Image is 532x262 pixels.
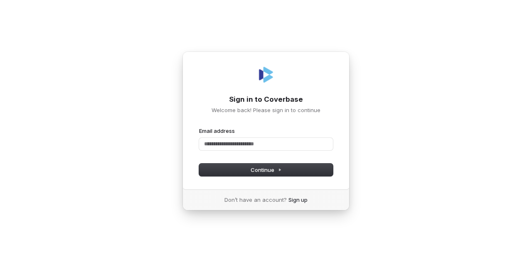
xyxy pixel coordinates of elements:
[224,196,287,203] span: Don’t have an account?
[199,95,333,105] h1: Sign in to Coverbase
[288,196,308,203] a: Sign up
[199,106,333,114] p: Welcome back! Please sign in to continue
[199,164,333,176] button: Continue
[251,166,282,174] span: Continue
[199,127,235,135] label: Email address
[256,65,276,85] img: Coverbase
